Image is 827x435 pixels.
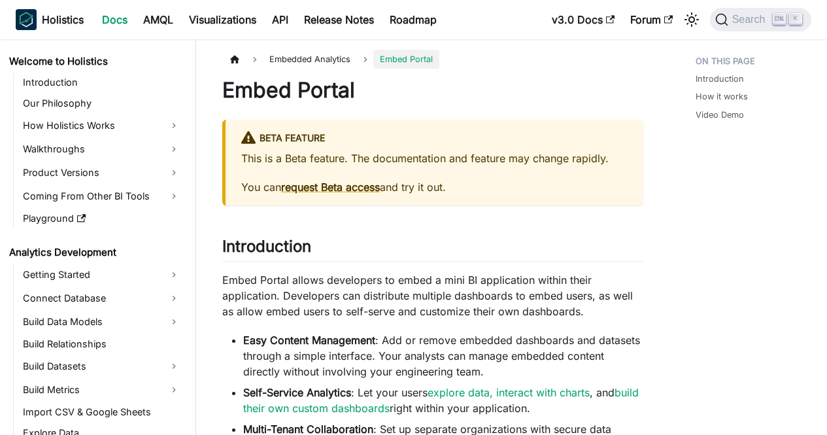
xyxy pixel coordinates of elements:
a: Analytics Development [5,243,184,262]
button: Switch between dark and light mode (currently light mode) [681,9,702,30]
kbd: K [789,13,802,25]
a: explore data, interact with charts [428,386,590,399]
a: How it works [696,90,748,103]
a: Playground [19,209,184,228]
a: Docs [94,9,135,30]
button: Search (Ctrl+K) [710,8,811,31]
a: Build Metrics [19,379,184,400]
a: Getting Started [19,264,184,285]
a: Release Notes [296,9,382,30]
strong: Easy Content Management [243,334,375,347]
a: Build Datasets [19,356,184,377]
a: Introduction [696,73,744,85]
span: Embedded Analytics [263,50,357,69]
a: API [264,9,296,30]
a: HolisticsHolistics [16,9,84,30]
nav: Breadcrumbs [222,50,643,69]
div: BETA FEATURE [241,130,628,147]
b: Holistics [42,12,84,27]
a: Connect Database [19,288,184,309]
a: Product Versions [19,162,184,183]
li: : Let your users , and right within your application. [243,385,643,416]
p: You can and try it out. [241,179,628,195]
a: Roadmap [382,9,445,30]
a: Forum [622,9,681,30]
a: Walkthroughs [19,139,184,160]
a: request Beta access [281,181,380,194]
h2: Introduction [222,237,643,262]
span: Search [728,14,773,26]
h1: Embed Portal [222,77,643,103]
a: v3.0 Docs [544,9,622,30]
a: Our Philosophy [19,94,184,113]
a: Coming From Other BI Tools [19,186,184,207]
a: AMQL [135,9,181,30]
img: Holistics [16,9,37,30]
a: Home page [222,50,247,69]
a: Introduction [19,73,184,92]
li: : Add or remove embedded dashboards and datasets through a simple interface. Your analysts can ma... [243,332,643,379]
a: Welcome to Holistics [5,52,184,71]
strong: Self-Service Analytics [243,386,351,399]
a: Visualizations [181,9,264,30]
a: Import CSV & Google Sheets [19,403,184,421]
a: Video Demo [696,109,744,121]
a: Build Relationships [19,335,184,353]
a: Build Data Models [19,311,184,332]
p: This is a Beta feature. The documentation and feature may change rapidly. [241,150,628,166]
span: Embed Portal [373,50,439,69]
a: How Holistics Works [19,115,184,136]
p: Embed Portal allows developers to embed a mini BI application within their application. Developer... [222,272,643,319]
